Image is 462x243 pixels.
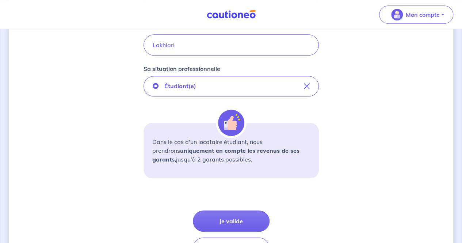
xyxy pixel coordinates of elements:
[406,10,440,19] p: Mon compte
[152,137,310,164] p: Dans le cas d'un locataire étudiant, nous prendrons jusqu'à 2 garants possibles.
[144,76,319,96] button: Étudiant(e)
[144,34,319,56] input: Doe
[152,147,299,163] strong: uniquement en compte les revenus de ses garants,
[204,10,259,19] img: Cautioneo
[218,110,244,136] img: illu_alert_hand.svg
[144,64,220,73] p: Sa situation professionnelle
[193,210,270,232] button: Je valide
[164,81,196,90] p: Étudiant(e)
[379,5,453,24] button: illu_account_valid_menu.svgMon compte
[391,9,403,20] img: illu_account_valid_menu.svg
